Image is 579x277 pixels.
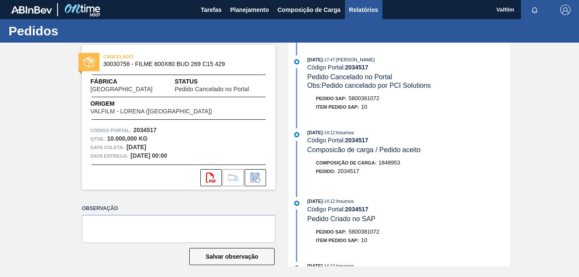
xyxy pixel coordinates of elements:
span: : Insumos [335,130,354,135]
strong: 10.000,000 KG [107,135,148,142]
strong: [DATE] 00:00 [130,152,167,159]
span: 1848953 [379,159,400,166]
span: [GEOGRAPHIC_DATA] [90,86,153,92]
span: Data entrega: [90,152,128,160]
span: Composicão de carga / Pedido aceito [307,146,421,153]
span: Status [175,77,267,86]
img: atual [294,59,299,64]
span: Pedido Criado no SAP [307,215,376,222]
span: - 14:12 [323,130,335,135]
span: [DATE] [307,263,323,268]
div: Código Portal: [307,137,510,144]
strong: 2034517 [345,64,368,71]
img: TNhmsLtSVTkK8tSr43FrP2fwEKptu5GPRR3wAAAABJRU5ErkJggg== [11,6,52,14]
strong: 2034517 [345,137,368,144]
span: 5800381072 [349,228,379,235]
span: Item pedido SAP: [316,104,359,110]
img: status [84,57,95,68]
strong: 2034517 [345,206,368,213]
div: Código Portal: [307,206,510,213]
span: Composição de Carga [278,5,341,15]
label: Observação [82,202,275,215]
span: VALFILM - LORENA ([GEOGRAPHIC_DATA]) [90,108,212,115]
span: Composição de Carga : [316,160,376,165]
span: : [PERSON_NAME] [335,57,375,62]
div: Ir para Composição de Carga [223,169,244,186]
span: Obs: Pedido cancelado por PCI Solutions [307,82,431,89]
span: Origem [90,99,236,108]
span: Data coleta: [90,143,124,152]
span: 10 [361,237,367,243]
strong: [DATE] [127,144,146,150]
span: [DATE] [307,199,323,204]
span: Pedido SAP: [316,96,347,101]
img: atual [294,201,299,206]
button: Salvar observação [189,248,275,265]
span: Pedido : [316,169,336,174]
strong: 2034517 [133,127,157,133]
span: - 14:12 [323,264,335,268]
span: - 14:12 [323,199,335,204]
span: : Insumos [335,199,354,204]
span: 10 [361,104,367,110]
span: : Insumos [335,263,354,268]
img: Logout [560,5,570,15]
span: Pedido Cancelado no Portal [307,73,392,81]
img: atual [294,265,299,271]
span: Fábrica [90,77,175,86]
span: Qtde : [90,135,105,143]
span: Planejamento [230,5,269,15]
div: Informar alteração no pedido [245,169,266,186]
h1: Pedidos [9,26,160,36]
div: Abrir arquivo PDF [200,169,222,186]
span: [DATE] [307,130,323,135]
span: Tarefas [201,5,222,15]
button: Notificações [521,4,548,16]
span: Item pedido SAP: [316,238,359,243]
span: 5800381072 [349,95,379,101]
div: Código Portal: [307,64,510,71]
span: CANCELADO [103,52,223,61]
span: 2034517 [338,168,359,174]
span: Relatórios [349,5,378,15]
span: Pedido SAP: [316,229,347,234]
span: Código Portal: [90,126,131,135]
span: 30030758 - FILME 800X80 BUD 269 C15 429 [103,61,258,67]
span: [DATE] [307,57,323,62]
span: - 17:47 [323,58,335,62]
span: Pedido Cancelado no Portal [175,86,249,92]
img: atual [294,132,299,137]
